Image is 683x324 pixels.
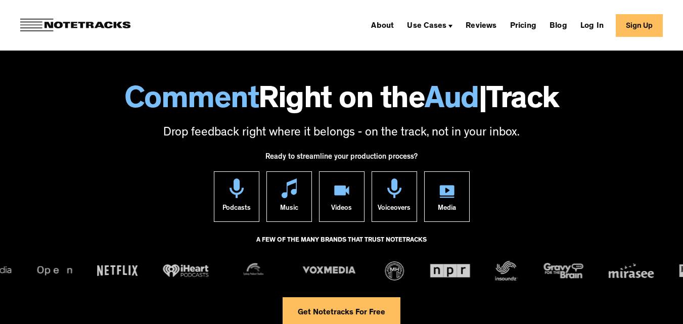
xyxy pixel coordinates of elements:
[214,171,259,222] a: Podcasts
[372,171,417,222] a: Voiceovers
[124,86,259,117] span: Comment
[576,17,608,33] a: Log In
[424,171,470,222] a: Media
[319,171,365,222] a: Videos
[616,14,663,37] a: Sign Up
[403,17,457,33] div: Use Cases
[266,171,312,222] a: Music
[331,198,352,221] div: Videos
[10,86,673,117] h1: Right on the Track
[425,86,479,117] span: Aud
[367,17,398,33] a: About
[407,22,446,30] div: Use Cases
[222,198,251,221] div: Podcasts
[378,198,411,221] div: Voiceovers
[256,232,427,259] div: A FEW OF THE MANY BRANDS THAT TRUST NOTETRACKS
[265,147,418,171] div: Ready to streamline your production process?
[462,17,500,33] a: Reviews
[506,17,540,33] a: Pricing
[479,86,487,117] span: |
[545,17,571,33] a: Blog
[10,125,673,142] p: Drop feedback right where it belongs - on the track, not in your inbox.
[438,198,456,221] div: Media
[280,198,298,221] div: Music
